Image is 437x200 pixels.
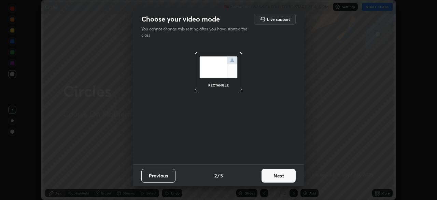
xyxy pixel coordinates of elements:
[141,169,175,183] button: Previous
[199,56,238,78] img: normalScreenIcon.ae25ed63.svg
[220,172,223,179] h4: 5
[214,172,217,179] h4: 2
[267,17,290,21] h5: Live support
[217,172,220,179] h4: /
[141,15,220,24] h2: Choose your video mode
[141,26,252,38] p: You cannot change this setting after you have started the class
[205,83,232,87] div: rectangle
[262,169,296,183] button: Next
